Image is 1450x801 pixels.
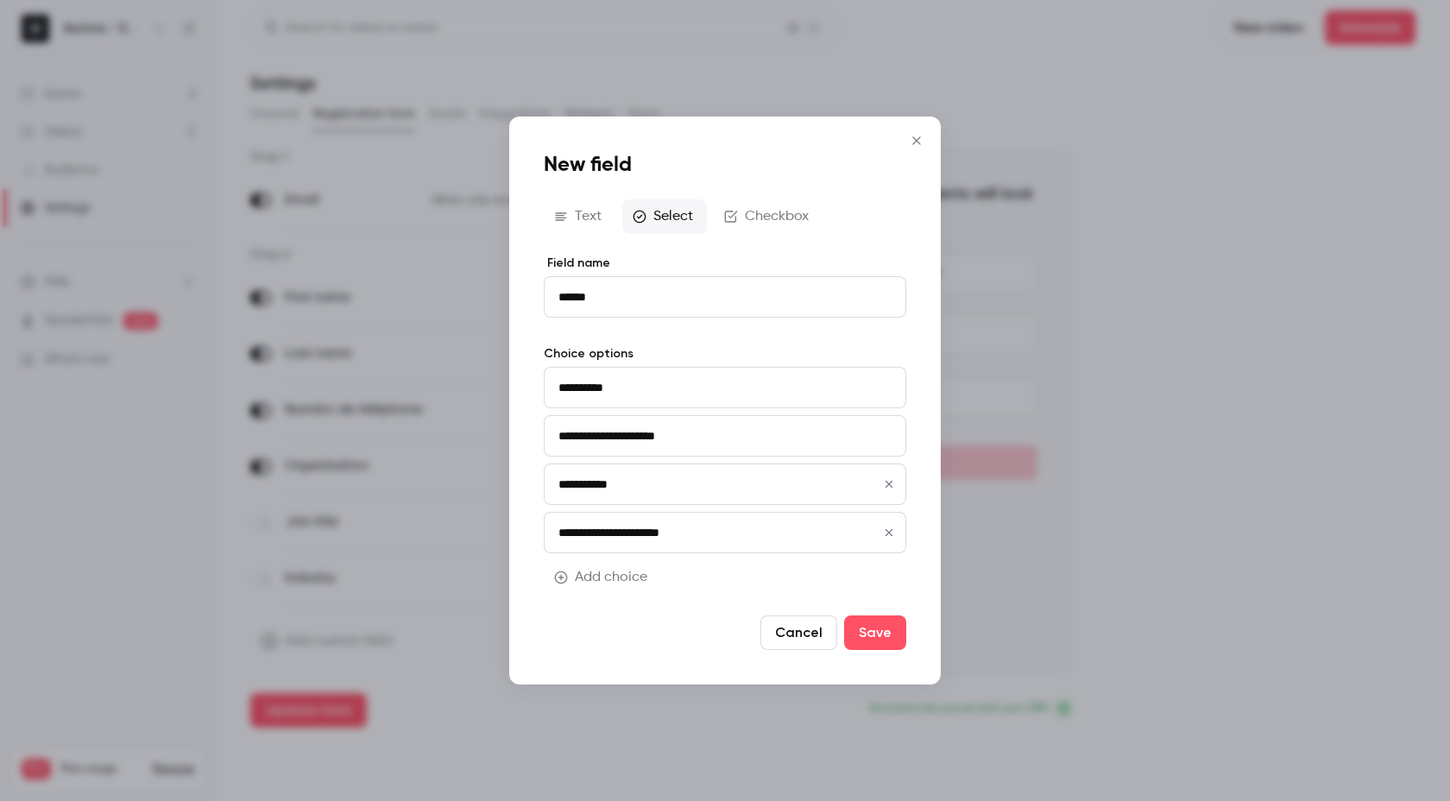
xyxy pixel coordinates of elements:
label: Choice options [544,345,906,363]
button: Close [899,123,934,158]
button: Select [622,199,707,234]
label: Field name [544,255,906,272]
button: Add choice [544,560,661,595]
button: Save [844,615,906,650]
button: Cancel [760,615,837,650]
h1: New field [544,151,906,179]
button: Text [544,199,615,234]
button: Checkbox [714,199,823,234]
